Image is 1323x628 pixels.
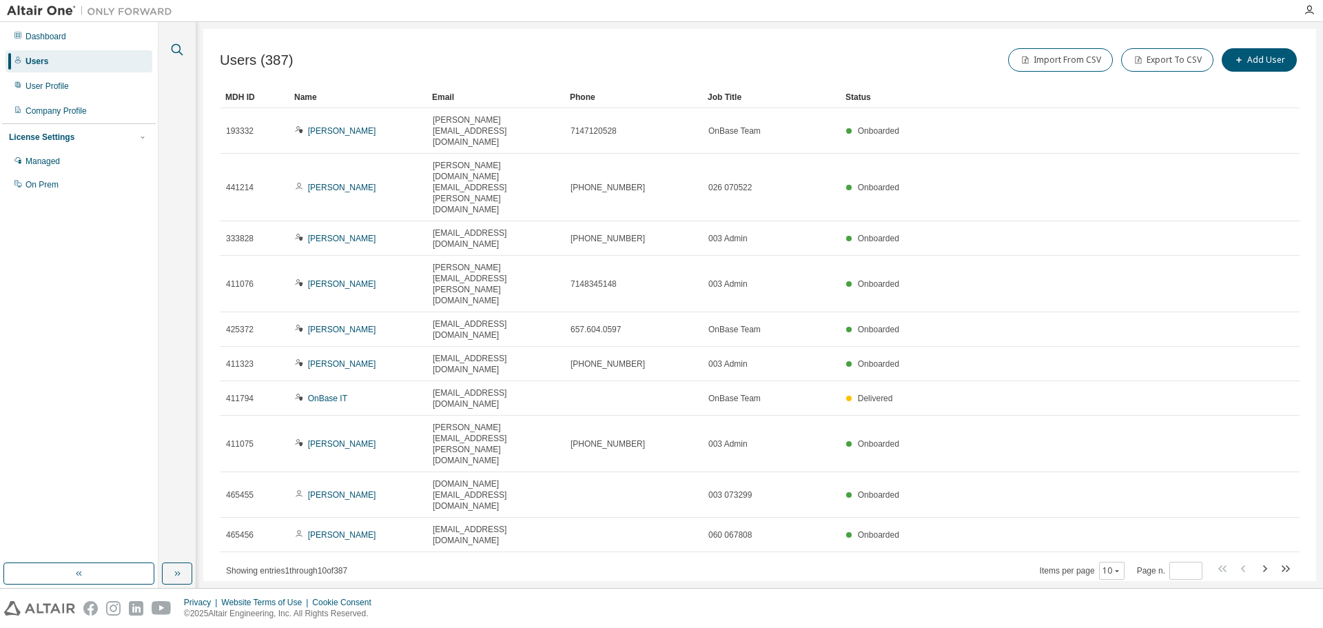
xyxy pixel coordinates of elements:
div: Managed [25,156,60,167]
span: 7147120528 [571,125,617,136]
span: [DOMAIN_NAME][EMAIL_ADDRESS][DOMAIN_NAME] [433,478,558,511]
span: [PERSON_NAME][EMAIL_ADDRESS][DOMAIN_NAME] [433,114,558,148]
div: Website Terms of Use [221,597,312,608]
span: Page n. [1137,562,1202,580]
a: [PERSON_NAME] [308,359,376,369]
img: Altair One [7,4,179,18]
a: [PERSON_NAME] [308,490,376,500]
span: 441214 [226,182,254,193]
span: [PHONE_NUMBER] [571,438,645,449]
span: 060 067808 [708,529,752,540]
div: MDH ID [225,86,283,108]
button: 10 [1102,565,1121,576]
div: Dashboard [25,31,66,42]
a: [PERSON_NAME] [308,325,376,334]
span: [PERSON_NAME][EMAIL_ADDRESS][PERSON_NAME][DOMAIN_NAME] [433,262,558,306]
span: 333828 [226,233,254,244]
span: Onboarded [858,183,899,192]
span: Showing entries 1 through 10 of 387 [226,566,347,576]
p: © 2025 Altair Engineering, Inc. All Rights Reserved. [184,608,380,620]
span: Onboarded [858,530,899,540]
img: altair_logo.svg [4,601,75,616]
a: [PERSON_NAME] [308,126,376,136]
button: Import From CSV [1008,48,1113,72]
a: [PERSON_NAME] [308,183,376,192]
span: [EMAIL_ADDRESS][DOMAIN_NAME] [433,227,558,250]
span: 425372 [226,324,254,335]
span: Onboarded [858,359,899,369]
a: OnBase IT [308,394,347,403]
span: 003 073299 [708,489,752,500]
div: Name [294,86,421,108]
span: 465456 [226,529,254,540]
div: On Prem [25,179,59,190]
span: [EMAIL_ADDRESS][DOMAIN_NAME] [433,318,558,341]
span: [PERSON_NAME][DOMAIN_NAME][EMAIL_ADDRESS][PERSON_NAME][DOMAIN_NAME] [433,160,558,215]
span: 193332 [226,125,254,136]
a: [PERSON_NAME] [308,234,376,243]
span: [EMAIL_ADDRESS][DOMAIN_NAME] [433,353,558,375]
div: Privacy [184,597,221,608]
span: 657.604.0597 [571,324,621,335]
span: [PHONE_NUMBER] [571,358,645,369]
span: 003 Admin [708,278,748,290]
span: Users (387) [220,52,294,68]
span: 411076 [226,278,254,290]
span: OnBase Team [708,324,761,335]
span: Onboarded [858,439,899,449]
span: [EMAIL_ADDRESS][DOMAIN_NAME] [433,387,558,409]
img: linkedin.svg [129,601,143,616]
a: [PERSON_NAME] [308,279,376,289]
span: 411323 [226,358,254,369]
div: Users [25,56,48,67]
span: 026 070522 [708,182,752,193]
span: Items per page [1040,562,1125,580]
span: Onboarded [858,325,899,334]
a: [PERSON_NAME] [308,530,376,540]
span: [PHONE_NUMBER] [571,233,645,244]
span: 411075 [226,438,254,449]
span: Onboarded [858,279,899,289]
a: [PERSON_NAME] [308,439,376,449]
span: [PERSON_NAME][EMAIL_ADDRESS][PERSON_NAME][DOMAIN_NAME] [433,422,558,466]
span: 7148345148 [571,278,617,290]
div: Status [845,86,1228,108]
span: [EMAIL_ADDRESS][DOMAIN_NAME] [433,524,558,546]
span: [PHONE_NUMBER] [571,182,645,193]
span: OnBase Team [708,125,761,136]
span: OnBase Team [708,393,761,404]
span: 003 Admin [708,438,748,449]
img: youtube.svg [152,601,172,616]
div: Cookie Consent [312,597,379,608]
button: Add User [1222,48,1297,72]
img: facebook.svg [83,601,98,616]
div: Phone [570,86,697,108]
div: License Settings [9,132,74,143]
div: Email [432,86,559,108]
span: 003 Admin [708,358,748,369]
span: 003 Admin [708,233,748,244]
span: Onboarded [858,126,899,136]
span: Onboarded [858,490,899,500]
img: instagram.svg [106,601,121,616]
div: Job Title [708,86,834,108]
span: 411794 [226,393,254,404]
div: User Profile [25,81,69,92]
span: Delivered [858,394,893,403]
button: Export To CSV [1121,48,1213,72]
div: Company Profile [25,105,87,117]
span: Onboarded [858,234,899,243]
span: 465455 [226,489,254,500]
